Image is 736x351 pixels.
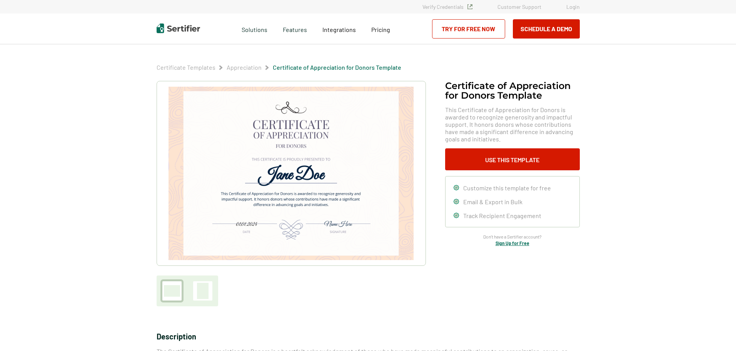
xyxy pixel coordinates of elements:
a: Login [566,3,580,10]
a: Verify Credentials [422,3,472,10]
span: This Certificate of Appreciation for Donors is awarded to recognize generosity and impactful supp... [445,106,580,143]
a: Certificate of Appreciation for Donors​ Template [273,64,401,71]
span: Customize this template for free [463,184,551,191]
img: Sertifier | Digital Credentialing Platform [157,24,200,33]
span: Don’t have a Sertifier account? [483,233,542,240]
span: Description [157,332,196,341]
div: Breadcrumb [157,64,401,71]
h1: Certificate of Appreciation for Donors​ Template [445,81,580,100]
button: Use This Template [445,148,580,170]
a: Pricing [371,24,390,34]
span: Features [283,24,307,34]
a: Try for Free Now [432,19,505,39]
span: Integrations [322,26,356,33]
span: Solutions [242,24,267,34]
a: Integrations [322,24,356,34]
a: Sign Up for Free [496,240,529,246]
a: Certificate Templates [157,64,215,71]
span: Pricing [371,26,390,33]
span: Email & Export in Bulk [463,198,522,205]
span: Track Recipient Engagement [463,212,541,219]
a: Customer Support [497,3,541,10]
img: Certificate of Appreciation for Donors​ Template [169,87,413,260]
img: Verified [467,4,472,9]
a: Appreciation [227,64,262,71]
